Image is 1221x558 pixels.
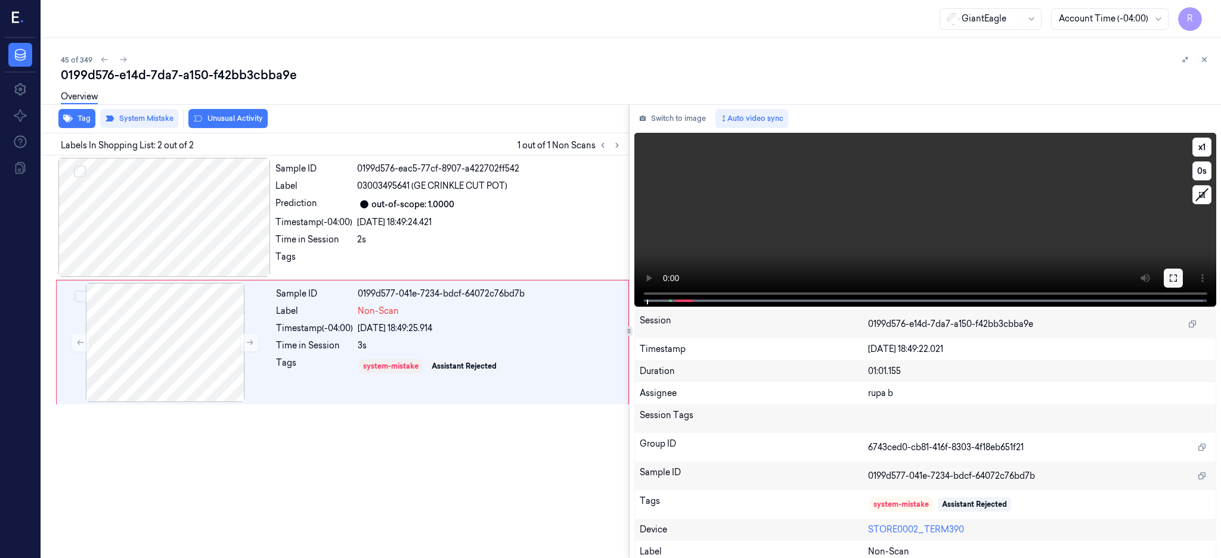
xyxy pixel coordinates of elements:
[640,314,868,333] div: Session
[1178,7,1202,31] button: R
[432,361,497,372] div: Assistant Rejected
[868,545,909,558] span: Non-Scan
[873,499,929,510] div: system-mistake
[640,343,868,356] div: Timestamp
[363,361,419,372] div: system-mistake
[275,251,352,270] div: Tags
[640,365,868,378] div: Duration
[61,139,194,152] span: Labels In Shopping List: 2 out of 2
[640,466,868,485] div: Sample ID
[276,305,353,317] div: Label
[58,109,95,128] button: Tag
[640,438,868,457] div: Group ID
[868,343,1211,356] div: [DATE] 18:49:22.021
[640,523,868,536] div: Device
[61,67,1211,83] div: 0199d576-e14d-7da7-a150-f42bb3cbba9e
[358,322,621,335] div: [DATE] 18:49:25.914
[275,216,352,229] div: Timestamp (-04:00)
[75,291,86,303] button: Select row
[640,495,868,514] div: Tags
[74,166,86,177] button: Select row
[358,305,399,317] span: Non-Scan
[942,499,1007,510] div: Assistant Rejected
[61,91,98,104] a: Overview
[634,109,711,128] button: Switch to image
[640,387,868,400] div: Assignee
[715,109,788,128] button: Auto video sync
[868,387,1211,400] div: rupa b
[275,233,352,246] div: Time in Session
[640,409,868,428] div: Session Tags
[275,180,352,192] div: Label
[276,288,353,300] div: Sample ID
[275,197,352,211] div: Prediction
[275,163,352,175] div: Sample ID
[868,470,1035,482] span: 0199d577-041e-7234-bdcf-64072c76bd7b
[868,318,1033,331] span: 0199d576-e14d-7da7-a150-f42bb3cbba9e
[188,109,268,128] button: Unusual Activity
[61,55,92,65] span: 45 of 349
[357,180,507,192] span: 03003495641 (GE CRINKLE CUT POT)
[371,198,454,211] div: out-of-scope: 1.0000
[276,339,353,352] div: Time in Session
[100,109,178,128] button: System Mistake
[357,216,622,229] div: [DATE] 18:49:24.421
[276,357,353,376] div: Tags
[357,233,622,246] div: 2s
[868,523,1211,536] div: STORE0002_TERM390
[640,545,868,558] div: Label
[1192,161,1211,180] button: 0s
[868,365,1211,378] div: 01:01.155
[276,322,353,335] div: Timestamp (-04:00)
[358,288,621,300] div: 0199d577-041e-7234-bdcf-64072c76bd7b
[1192,138,1211,157] button: x1
[517,138,624,152] span: 1 out of 1 Non Scans
[868,441,1024,454] span: 6743ced0-cb81-416f-8303-4f18eb651f21
[357,163,622,175] div: 0199d576-eac5-77cf-8907-a422702ff542
[358,339,621,352] div: 3s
